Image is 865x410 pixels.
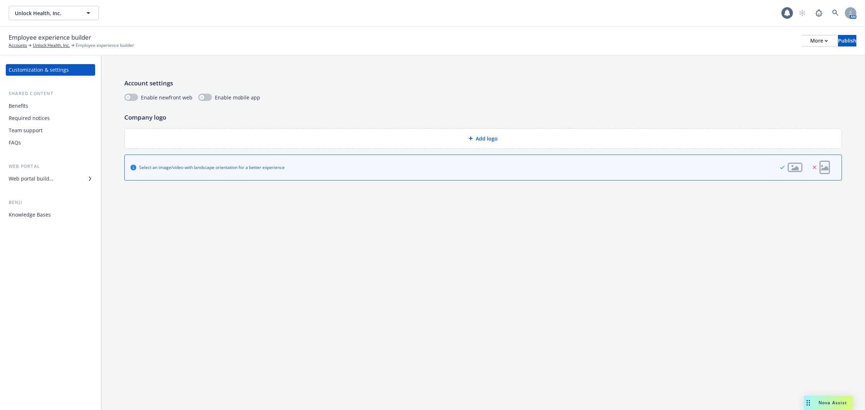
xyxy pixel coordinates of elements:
a: Knowledge Bases [6,209,95,220]
button: More [802,35,837,46]
div: Team support [9,125,43,136]
div: Drag to move [804,396,813,410]
div: Benefits [9,100,28,112]
span: Add logo [476,135,498,142]
a: Customization & settings [6,64,95,76]
a: Report a Bug [812,6,826,20]
a: Start snowing [795,6,809,20]
button: Unlock Health, Inc. [9,6,99,20]
p: Account settings [124,79,842,88]
div: Customization & settings [9,64,69,76]
div: FAQs [9,137,21,148]
div: Shared content [6,90,95,97]
span: Nova Assist [819,400,847,406]
a: Unlock Health, Inc. [33,42,70,49]
a: Required notices [6,112,95,124]
a: Search [828,6,843,20]
div: Required notices [9,112,50,124]
button: Publish [838,35,856,46]
span: Employee experience builder [9,33,91,42]
a: Web portal builder [6,173,95,184]
button: Nova Assist [804,396,853,410]
div: Select an image/video with landscape orientation for a better experience [139,164,285,170]
span: Enable mobile app [215,94,260,101]
div: Add logo [124,128,842,149]
p: Company logo [124,113,842,122]
a: Accounts [9,42,27,49]
a: Team support [6,125,95,136]
a: FAQs [6,137,95,148]
div: Benji [6,199,95,206]
span: Enable newfront web [141,94,192,101]
span: Unlock Health, Inc. [15,9,77,17]
div: Web portal [6,163,95,170]
div: More [810,35,828,46]
a: Benefits [6,100,95,112]
span: Employee experience builder [76,42,134,49]
div: Knowledge Bases [9,209,51,220]
div: Web portal builder [9,173,53,184]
